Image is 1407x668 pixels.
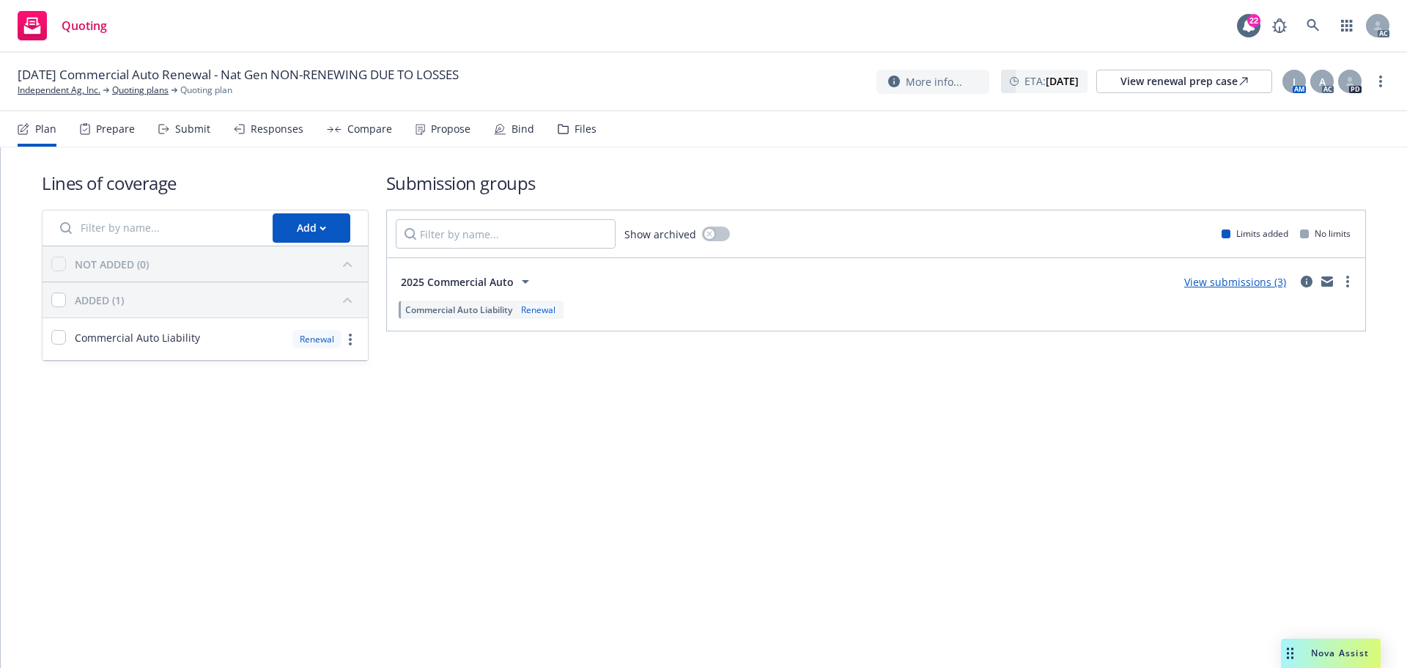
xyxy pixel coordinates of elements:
a: Search [1299,11,1328,40]
div: Add [297,214,326,242]
div: Limits added [1222,227,1288,240]
a: Quoting plans [112,84,169,97]
a: View renewal prep case [1096,70,1272,93]
button: Add [273,213,350,243]
button: NOT ADDED (0) [75,252,359,276]
div: Bind [512,123,534,135]
div: Files [575,123,597,135]
div: View renewal prep case [1120,70,1248,92]
span: ETA : [1024,73,1079,89]
div: NOT ADDED (0) [75,257,149,272]
span: More info... [906,74,962,89]
div: Submit [175,123,210,135]
a: Quoting [12,5,113,46]
div: Responses [251,123,303,135]
div: Plan [35,123,56,135]
div: Drag to move [1281,639,1299,668]
div: ADDED (1) [75,293,124,308]
span: Quoting plan [180,84,232,97]
h1: Lines of coverage [42,171,369,195]
span: A [1319,74,1326,89]
div: Propose [431,123,470,135]
span: 2025 Commercial Auto [401,274,514,290]
div: Compare [347,123,392,135]
input: Filter by name... [51,213,264,243]
span: J [1293,74,1296,89]
span: [DATE] Commercial Auto Renewal - Nat Gen NON-RENEWING DUE TO LOSSES [18,66,459,84]
div: Prepare [96,123,135,135]
button: Nova Assist [1281,639,1381,668]
a: more [341,331,359,348]
span: Commercial Auto Liability [75,330,200,345]
a: Independent Ag, Inc. [18,84,100,97]
button: ADDED (1) [75,288,359,312]
a: more [1372,73,1389,90]
a: Switch app [1332,11,1362,40]
span: Commercial Auto Liability [405,304,512,316]
span: Show archived [624,227,696,242]
div: No limits [1300,227,1351,240]
a: View submissions (3) [1184,275,1286,289]
a: Report a Bug [1265,11,1294,40]
a: circleInformation [1298,273,1315,290]
span: Nova Assist [1311,647,1369,659]
div: 22 [1247,14,1260,27]
h1: Submission groups [386,171,1366,195]
div: Renewal [292,330,341,348]
span: Quoting [62,20,107,32]
a: more [1339,273,1356,290]
button: 2025 Commercial Auto [396,267,539,296]
strong: [DATE] [1046,74,1079,88]
a: mail [1318,273,1336,290]
input: Filter by name... [396,219,616,249]
button: More info... [876,70,989,94]
div: Renewal [518,304,558,316]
